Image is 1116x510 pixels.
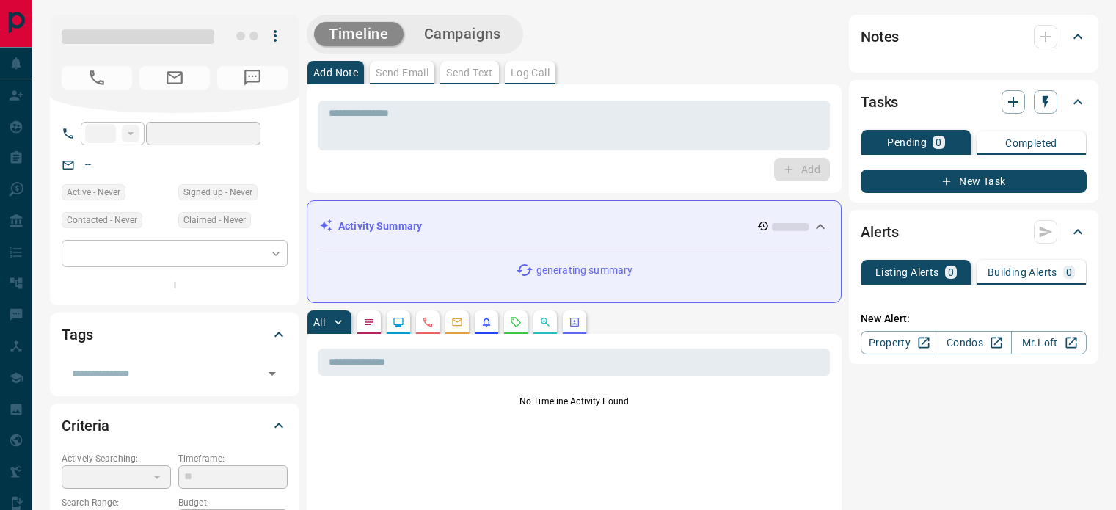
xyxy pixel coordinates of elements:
[861,90,898,114] h2: Tasks
[62,496,171,509] p: Search Range:
[313,317,325,327] p: All
[318,395,830,408] p: No Timeline Activity Found
[62,452,171,465] p: Actively Searching:
[861,84,1087,120] div: Tasks
[481,316,492,328] svg: Listing Alerts
[422,316,434,328] svg: Calls
[936,137,941,147] p: 0
[1066,267,1072,277] p: 0
[861,220,899,244] h2: Alerts
[338,219,422,234] p: Activity Summary
[861,214,1087,249] div: Alerts
[183,213,246,227] span: Claimed - Never
[67,185,120,200] span: Active - Never
[861,25,899,48] h2: Notes
[178,496,288,509] p: Budget:
[62,408,288,443] div: Criteria
[510,316,522,328] svg: Requests
[861,311,1087,327] p: New Alert:
[217,66,288,90] span: No Number
[569,316,580,328] svg: Agent Actions
[861,19,1087,54] div: Notes
[62,323,92,346] h2: Tags
[313,68,358,78] p: Add Note
[451,316,463,328] svg: Emails
[1005,138,1057,148] p: Completed
[67,213,137,227] span: Contacted - Never
[139,66,210,90] span: No Email
[539,316,551,328] svg: Opportunities
[409,22,516,46] button: Campaigns
[887,137,927,147] p: Pending
[988,267,1057,277] p: Building Alerts
[62,414,109,437] h2: Criteria
[62,66,132,90] span: No Number
[85,159,91,170] a: --
[861,170,1087,193] button: New Task
[183,185,252,200] span: Signed up - Never
[1011,331,1087,354] a: Mr.Loft
[536,263,632,278] p: generating summary
[363,316,375,328] svg: Notes
[861,331,936,354] a: Property
[875,267,939,277] p: Listing Alerts
[948,267,954,277] p: 0
[178,452,288,465] p: Timeframe:
[314,22,404,46] button: Timeline
[262,363,282,384] button: Open
[393,316,404,328] svg: Lead Browsing Activity
[936,331,1011,354] a: Condos
[62,317,288,352] div: Tags
[319,213,829,240] div: Activity Summary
